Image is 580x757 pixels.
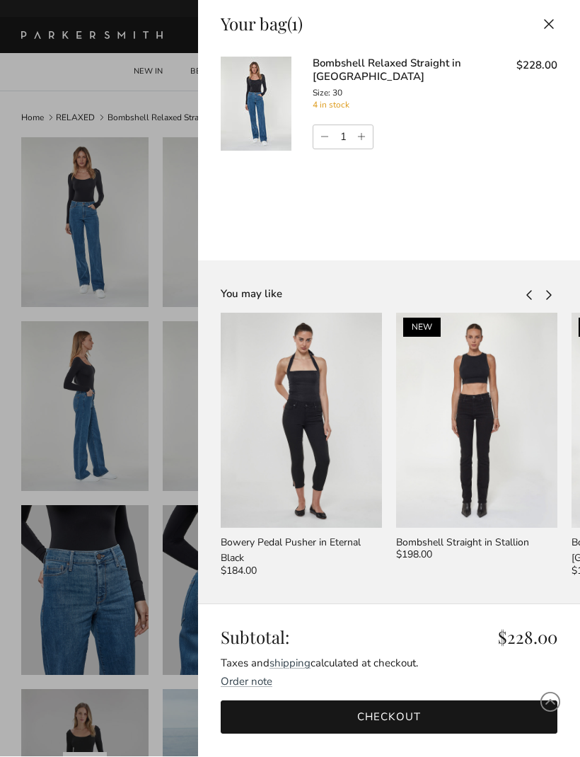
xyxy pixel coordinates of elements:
[221,701,557,734] a: Checkout
[221,564,257,579] span: $184.00
[221,536,382,583] a: Bowery Pedal Pusher in Eternal Black $184.00
[221,536,382,567] div: Bowery Pedal Pusher in Eternal Black
[221,628,557,648] div: Subtotal:
[396,536,557,551] div: Bombshell Straight in Stallion
[396,536,557,567] a: Bombshell Straight in Stallion $198.00
[269,657,311,671] a: shipping
[313,57,461,85] a: Bombshell Relaxed Straight in [GEOGRAPHIC_DATA]
[313,126,332,150] a: Decrease quantity
[516,59,557,73] span: $228.00
[221,655,557,672] div: Taxes and calculated at checkout.
[354,126,373,150] a: Increase quantity
[221,675,272,689] toggle-target: Order note
[498,628,557,648] span: $228.00
[313,88,330,99] span: Size:
[332,88,342,99] span: 30
[221,14,303,35] div: Your bag
[540,692,561,713] svg: Scroll to Top
[313,99,495,112] div: 4 in stock
[287,13,303,35] span: (1)
[332,127,354,149] input: Quantity
[396,548,432,563] span: $198.00
[221,287,521,302] div: You may like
